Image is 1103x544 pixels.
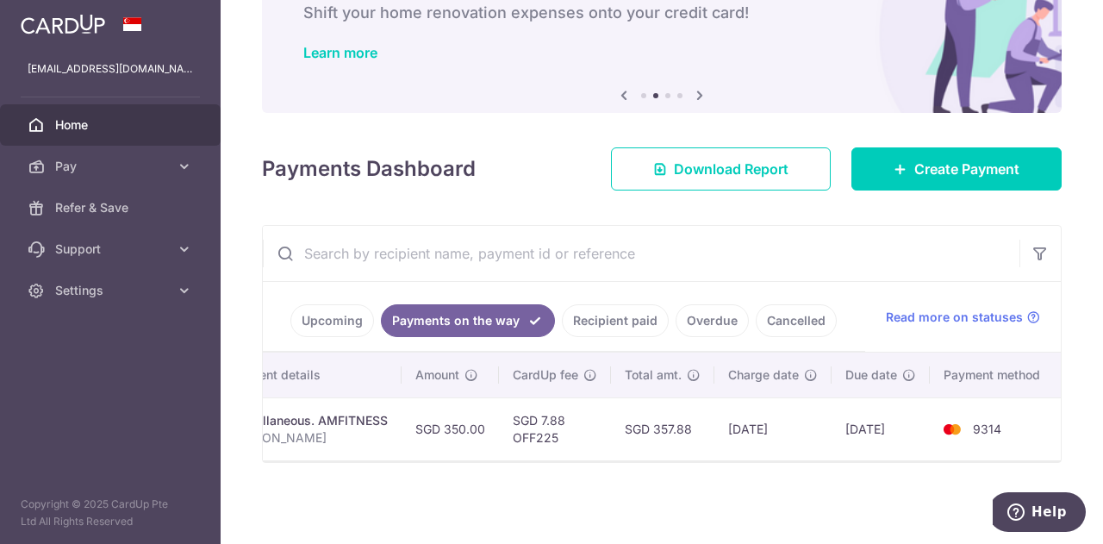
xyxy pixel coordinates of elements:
img: CardUp [21,14,105,34]
span: Charge date [728,366,799,384]
span: Pay [55,158,169,175]
span: Download Report [674,159,788,179]
h4: Payments Dashboard [262,153,476,184]
span: Refer & Save [55,199,169,216]
a: Cancelled [756,304,837,337]
a: Upcoming [290,304,374,337]
td: [DATE] [714,397,832,460]
span: Due date [845,366,897,384]
span: Create Payment [914,159,1019,179]
span: Home [55,116,169,134]
span: 9314 [973,422,1001,436]
td: SGD 7.88 OFF225 [499,397,611,460]
p: [EMAIL_ADDRESS][DOMAIN_NAME] [28,60,193,78]
img: Bank Card [935,419,969,440]
h6: Shift your home renovation expenses onto your credit card! [303,3,1020,23]
a: Download Report [611,147,831,191]
a: Read more on statuses [886,309,1040,326]
span: Total amt. [625,366,682,384]
div: Miscellaneous. AMFITNESS [227,412,388,429]
a: Recipient paid [562,304,669,337]
a: Overdue [676,304,749,337]
input: Search by recipient name, payment id or reference [263,226,1019,281]
td: SGD 357.88 [611,397,714,460]
th: Payment method [930,353,1061,397]
span: Amount [415,366,459,384]
iframe: Opens a widget where you can find more information [993,492,1086,535]
a: Learn more [303,44,377,61]
span: Settings [55,282,169,299]
td: [DATE] [832,397,930,460]
p: [PERSON_NAME] [227,429,388,447]
span: Read more on statuses [886,309,1023,326]
a: Create Payment [851,147,1062,191]
a: Payments on the way [381,304,555,337]
span: Support [55,241,169,258]
span: CardUp fee [513,366,578,384]
td: SGD 350.00 [402,397,499,460]
th: Payment details [214,353,402,397]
